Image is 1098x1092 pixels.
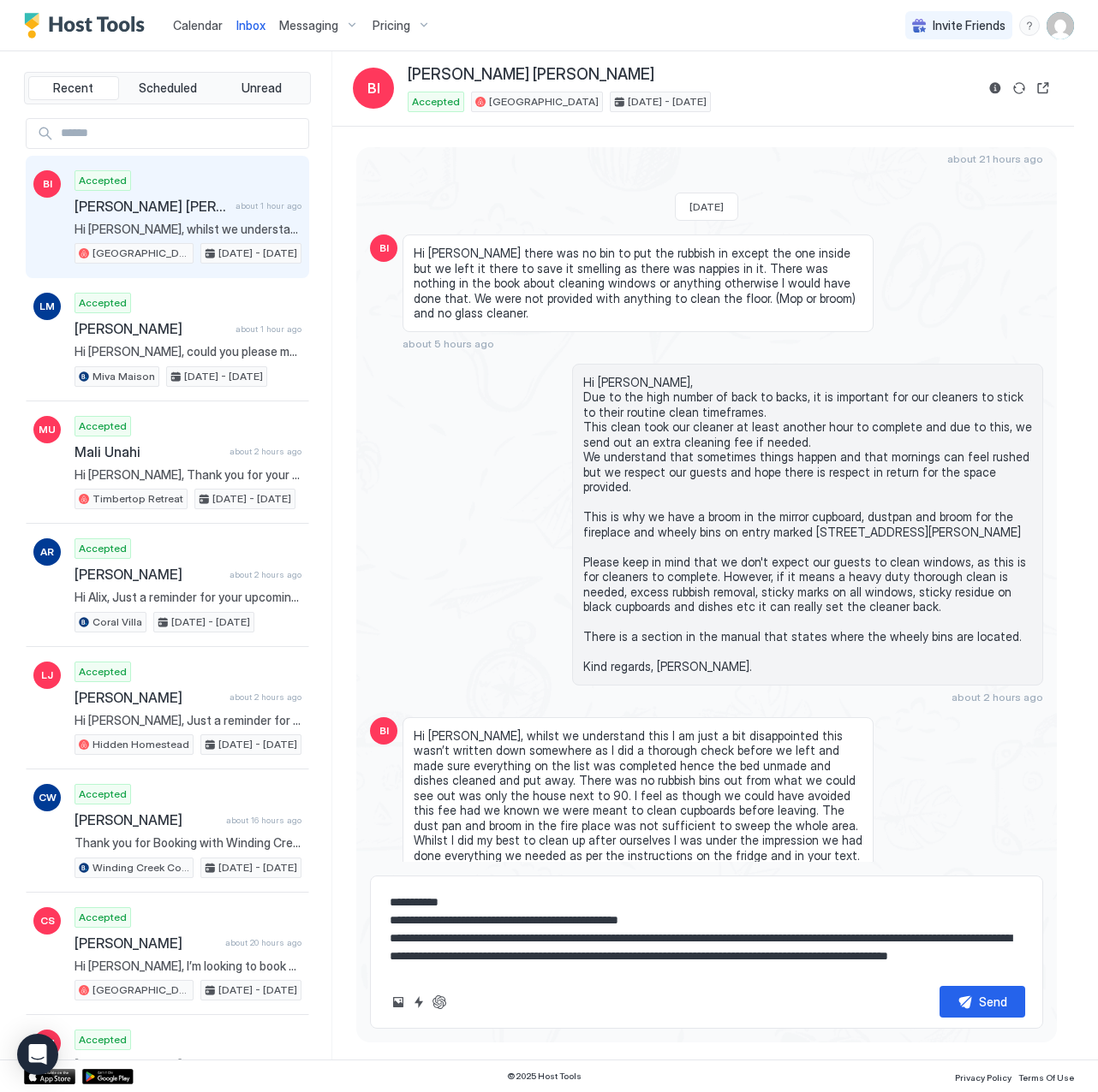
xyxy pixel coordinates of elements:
span: Accepted [79,910,127,925]
span: MU [39,422,56,437]
span: Pricing [373,18,410,33]
span: [DATE] - [DATE] [218,860,297,875]
a: Terms Of Use [1018,1067,1074,1085]
span: about 1 hour ago [236,200,301,211]
div: User profile [1047,12,1074,39]
span: about 2 hours ago [230,569,301,580]
button: Quick reply [409,992,429,1012]
button: Open reservation [1033,78,1053,98]
span: Calendar [173,18,223,33]
button: Reservation information [985,78,1006,98]
span: [GEOGRAPHIC_DATA] [92,246,189,261]
span: [GEOGRAPHIC_DATA] [92,982,189,998]
span: [DATE] - [DATE] [218,246,297,261]
span: about 2 hours ago [230,691,301,703]
button: Sync reservation [1009,78,1029,98]
span: Thank you for Booking with Winding Creek Cottage! Please take a look at the bedroom/bed step up o... [75,835,301,851]
span: Timbertop Retreat [92,491,183,507]
span: Invite Friends [933,18,1006,33]
div: menu [1019,15,1040,36]
span: AR [40,544,54,560]
span: about 21 hours ago [947,152,1043,165]
span: Unread [242,80,282,96]
span: Hi Alix, Just a reminder for your upcoming stay at [GEOGRAPHIC_DATA]. I hope you are looking forw... [75,590,301,605]
span: [DATE] - [DATE] [218,737,297,752]
span: Accepted [79,541,127,556]
div: Send [979,993,1007,1011]
button: Scheduled [122,76,213,100]
span: Accepted [79,664,127,680]
a: Privacy Policy [955,1067,1011,1085]
span: Accepted [412,94,460,110]
span: Hidden Homestead [92,737,189,752]
span: Hi [PERSON_NAME] there was no bin to put the rubbish in except the one inside but we left it ther... [414,246,862,321]
span: Hi [PERSON_NAME], could you please make up the third bedroom as we have an additional guest for t... [75,344,301,359]
input: Input Field [54,119,308,148]
span: [DATE] - [DATE] [628,94,707,110]
span: Accepted [79,295,127,311]
a: Calendar [173,16,223,34]
span: [DATE] - [DATE] [212,491,291,507]
span: [GEOGRAPHIC_DATA] [489,94,599,110]
button: Upload image [388,992,409,1012]
span: BI [43,176,52,192]
button: ChatGPT Auto Reply [429,992,450,1012]
span: [PERSON_NAME] [75,566,223,583]
span: Hi [PERSON_NAME], whilst we understand this I am just a bit disappointed this wasn’t written down... [414,728,862,864]
button: Send [940,986,1025,1018]
span: Recent [53,80,93,96]
span: CS [40,913,55,929]
a: Google Play Store [82,1069,134,1084]
span: LM [39,299,55,314]
span: Inbox [236,18,266,33]
span: BI [379,723,389,739]
span: [DATE] - [DATE] [171,614,250,630]
a: Host Tools Logo [24,13,152,39]
span: Accepted [79,786,127,802]
div: Open Intercom Messenger [17,1034,58,1075]
span: © 2025 Host Tools [507,1071,582,1082]
span: BI [367,78,380,98]
span: about 16 hours ago [226,815,301,826]
span: Hi [PERSON_NAME], Just a reminder for your upcoming stay at [GEOGRAPHIC_DATA]! I hope you are loo... [75,713,301,728]
button: Recent [28,76,119,100]
span: [PERSON_NAME] [PERSON_NAME] [75,198,229,215]
span: Privacy Policy [955,1072,1011,1083]
div: tab-group [24,72,311,104]
span: about 20 hours ago [225,937,301,948]
span: LJ [41,668,53,683]
span: [PERSON_NAME] [75,811,219,828]
span: Accepted [79,173,127,188]
span: Hi [PERSON_NAME], I’m looking to book your house in [GEOGRAPHIC_DATA] for a group of wedding gues... [75,958,301,974]
span: [PERSON_NAME] [75,1057,267,1074]
span: Mali Unahi [75,443,223,460]
button: Unread [216,76,307,100]
span: BI [379,240,389,256]
span: [PERSON_NAME] [75,689,223,706]
span: Miva Maison [92,369,155,384]
a: App Store [24,1069,75,1084]
span: Accepted [79,418,127,434]
span: about 2 hours ago [952,691,1043,703]
span: Coral Villa [92,614,142,630]
span: Accepted [79,1032,127,1047]
span: Hi [PERSON_NAME], Due to the high number of back to backs, it is important for our cleaners to st... [583,375,1032,674]
span: [PERSON_NAME] [PERSON_NAME] [408,65,654,85]
span: Hi [PERSON_NAME], whilst we understand this I am just a bit disappointed this wasn’t written down... [75,222,301,237]
span: CW [39,790,57,805]
span: Winding Creek Cottage [92,860,189,875]
span: Messaging [279,18,338,33]
span: [DATE] - [DATE] [218,982,297,998]
span: about 1 hour ago [236,323,301,335]
span: Scheduled [139,80,197,96]
a: Inbox [236,16,266,34]
span: about 5 hours ago [403,337,494,350]
span: Hi [PERSON_NAME], Thank you for your payment of $60 for the extra cleaning fee. Hope you have a g... [75,467,301,483]
span: Terms Of Use [1018,1072,1074,1083]
span: about 2 hours ago [230,446,301,457]
span: [PERSON_NAME] [75,320,229,337]
span: [DATE] - [DATE] [184,369,263,384]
